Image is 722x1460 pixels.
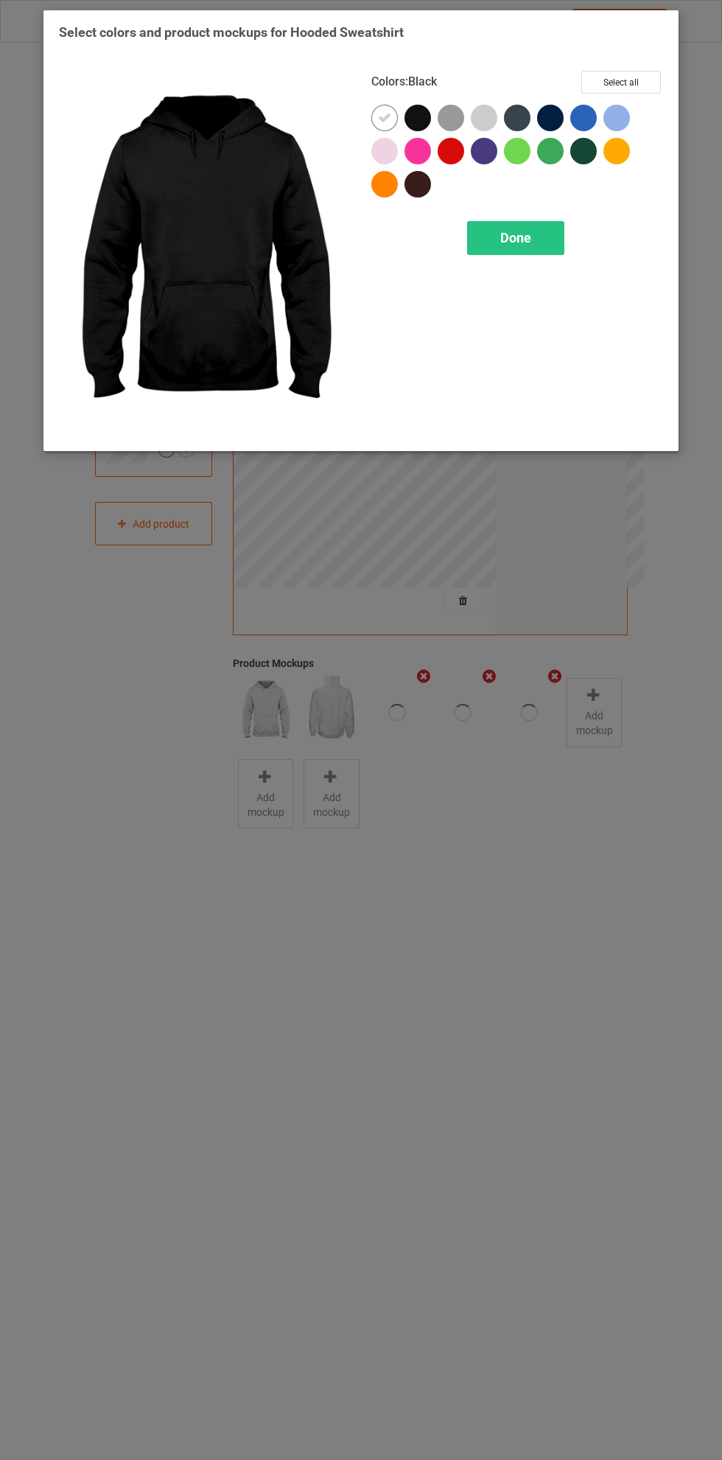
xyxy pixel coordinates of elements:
button: Select all [581,71,661,94]
span: Colors [371,74,405,88]
img: regular.jpg [59,71,351,436]
span: Black [408,74,437,88]
h4: : [371,74,437,90]
span: Select colors and product mockups for Hooded Sweatshirt [59,24,404,40]
span: Done [500,230,531,245]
